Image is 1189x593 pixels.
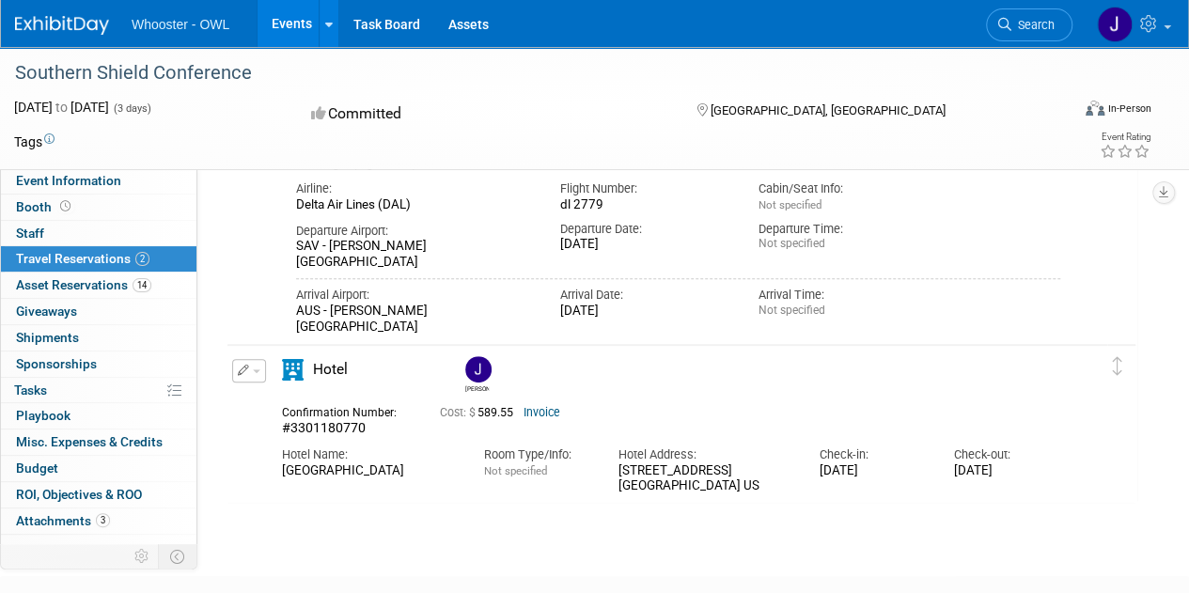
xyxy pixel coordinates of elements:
a: Giveaways [1,299,196,324]
div: Room Type/Info: [484,446,590,463]
img: Format-Inperson.png [1086,101,1104,116]
div: Flight Number: [560,180,730,197]
span: Not specified [484,464,547,477]
span: to [53,100,70,115]
img: James Justus [465,356,492,382]
span: Shipments [16,330,79,345]
span: Staff [16,226,44,241]
span: 3 [96,513,110,527]
div: [DATE] [560,304,730,320]
div: Arrival Airport: [296,287,532,304]
div: Arrival Time: [759,287,929,304]
a: Booth [1,195,196,220]
div: Departure Date: [560,221,730,238]
span: 14 [133,278,151,292]
div: [DATE] [954,463,1060,479]
div: James Justus [461,356,493,393]
td: Toggle Event Tabs [159,544,197,569]
a: Playbook [1,403,196,429]
div: Committed [305,98,665,131]
span: Travel Reservations [16,251,149,266]
span: Event Information [16,173,121,188]
span: Not specified [759,198,821,211]
div: [DATE] [560,237,730,253]
span: 589.55 [440,406,521,419]
div: Not specified [759,237,929,251]
div: Hotel Address: [618,446,791,463]
a: Travel Reservations2 [1,246,196,272]
a: Misc. Expenses & Credits [1,429,196,455]
span: more [12,539,42,554]
a: Staff [1,221,196,246]
div: Cabin/Seat Info: [759,180,929,197]
span: (3 days) [112,102,151,115]
span: Misc. Expenses & Credits [16,434,163,449]
a: Search [986,8,1072,41]
div: AUS - [PERSON_NAME][GEOGRAPHIC_DATA] [296,304,532,336]
a: Tasks [1,378,196,403]
a: Asset Reservations14 [1,273,196,298]
div: Southern Shield Conference [8,56,1055,90]
div: [GEOGRAPHIC_DATA] [282,463,456,479]
div: Arrival Date: [560,287,730,304]
div: Departure Airport: [296,223,532,240]
div: SAV - [PERSON_NAME][GEOGRAPHIC_DATA] [296,239,532,271]
span: Booth [16,199,74,214]
span: #3301180770 [282,420,366,435]
span: Attachments [16,513,110,528]
div: Not specified [759,304,929,318]
a: Shipments [1,325,196,351]
i: Hotel [282,359,304,381]
div: [DATE] [820,463,926,479]
a: Event Information [1,168,196,194]
span: Asset Reservations [16,277,151,292]
div: In-Person [1107,101,1151,116]
div: [STREET_ADDRESS] [GEOGRAPHIC_DATA] US [618,463,791,495]
span: [DATE] [DATE] [14,100,109,115]
div: Hotel Name: [282,446,456,463]
span: Whooster - OWL [132,17,229,32]
div: Departure Time: [759,221,929,238]
td: Personalize Event Tab Strip [126,544,159,569]
div: Airline: [296,180,532,197]
span: 2 [135,252,149,266]
a: more [1,535,196,560]
a: Budget [1,456,196,481]
div: Check-in: [820,446,926,463]
div: Event Format [985,98,1151,126]
td: Tags [14,133,55,151]
div: Confirmation Number: [282,400,412,420]
div: Event Rating [1100,133,1150,142]
div: Delta Air Lines (DAL) [296,197,532,213]
div: dl 2779 [560,197,730,213]
div: Check-out: [954,446,1060,463]
a: Sponsorships [1,351,196,377]
span: Hotel [313,361,348,378]
span: Sponsorships [16,356,97,371]
span: Budget [16,460,58,476]
span: Giveaways [16,304,77,319]
img: James Justus [1097,7,1133,42]
span: Tasks [14,382,47,398]
img: ExhibitDay [15,16,109,35]
a: ROI, Objectives & ROO [1,482,196,507]
span: Search [1011,18,1055,32]
a: Attachments3 [1,508,196,534]
span: ROI, Objectives & ROO [16,487,142,502]
span: [GEOGRAPHIC_DATA], [GEOGRAPHIC_DATA] [710,103,945,117]
span: Playbook [16,408,70,423]
a: Invoice [524,406,560,419]
div: James Justus [465,382,489,393]
span: Cost: $ [440,406,477,419]
span: Booth not reserved yet [56,199,74,213]
i: Click and drag to move item [1113,357,1122,376]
